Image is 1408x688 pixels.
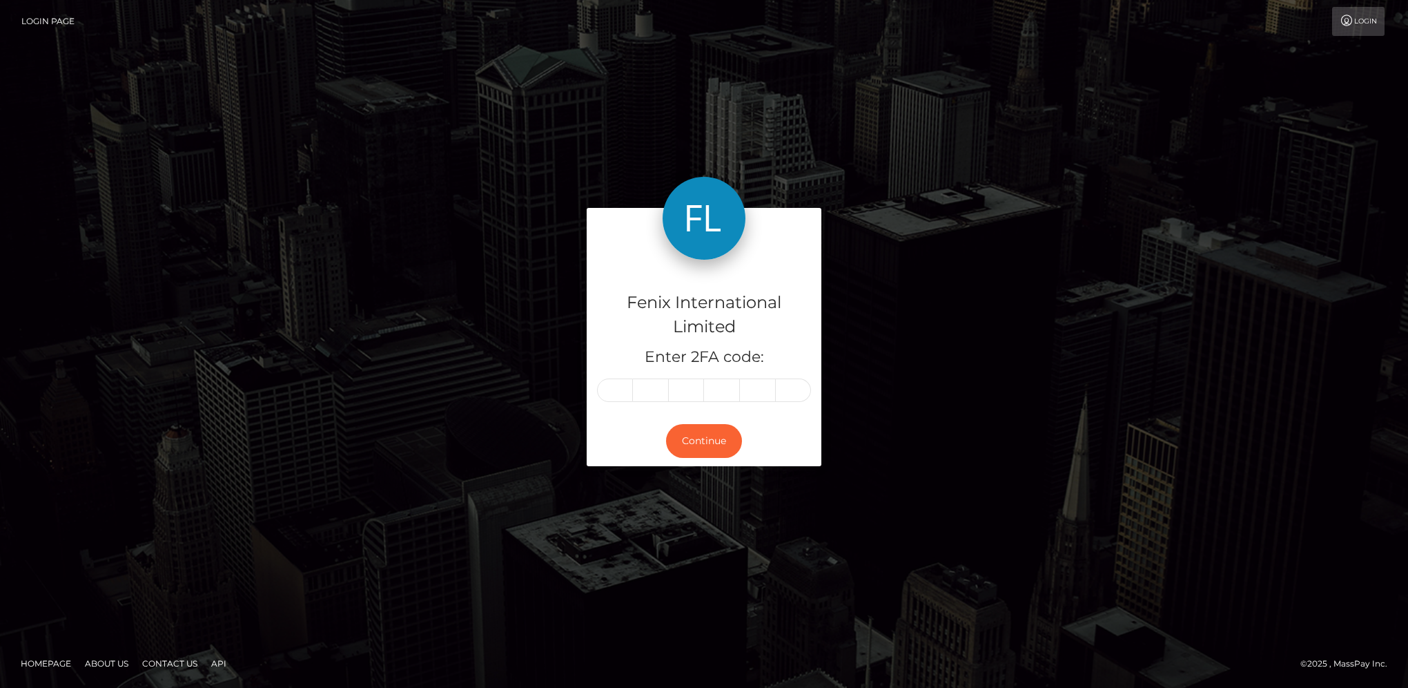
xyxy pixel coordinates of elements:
[663,177,745,260] img: Fenix International Limited
[21,7,75,36] a: Login Page
[1300,656,1398,671] div: © 2025 , MassPay Inc.
[79,653,134,674] a: About Us
[1332,7,1385,36] a: Login
[666,424,742,458] button: Continue
[597,291,811,339] h4: Fenix International Limited
[137,653,203,674] a: Contact Us
[15,653,77,674] a: Homepage
[597,347,811,368] h5: Enter 2FA code:
[206,653,232,674] a: API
